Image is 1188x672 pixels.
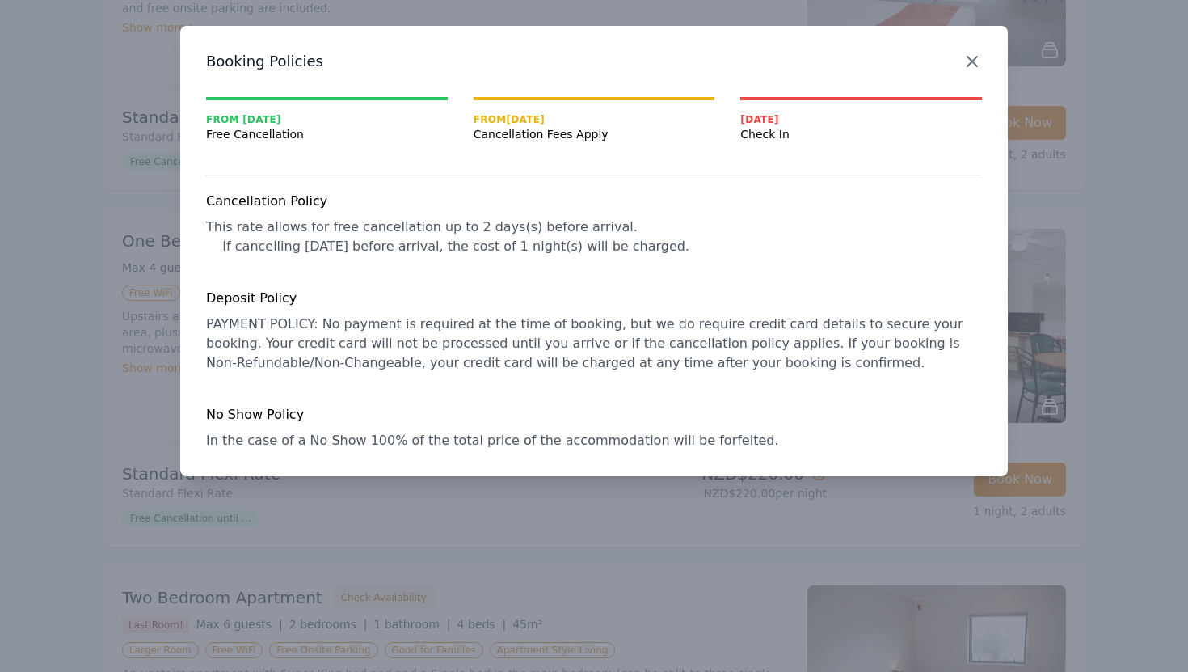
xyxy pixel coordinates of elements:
h4: No Show Policy [206,405,982,425]
span: Free Cancellation [206,126,448,142]
span: This rate allows for free cancellation up to 2 days(s) before arrival. If cancelling [DATE] befor... [206,219,689,254]
span: PAYMENT POLICY: No payment is required at the time of booking, but we do require credit card deta... [206,316,967,370]
span: Cancellation Fees Apply [474,126,715,142]
span: In the case of a No Show 100% of the total price of the accommodation will be forfeited. [206,433,778,448]
h4: Cancellation Policy [206,192,982,211]
span: Check In [740,126,982,142]
nav: Progress mt-20 [206,97,982,142]
span: From [DATE] [474,113,715,126]
span: [DATE] [740,113,982,126]
h4: Deposit Policy [206,289,982,308]
h3: Booking Policies [206,52,982,71]
span: From [DATE] [206,113,448,126]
